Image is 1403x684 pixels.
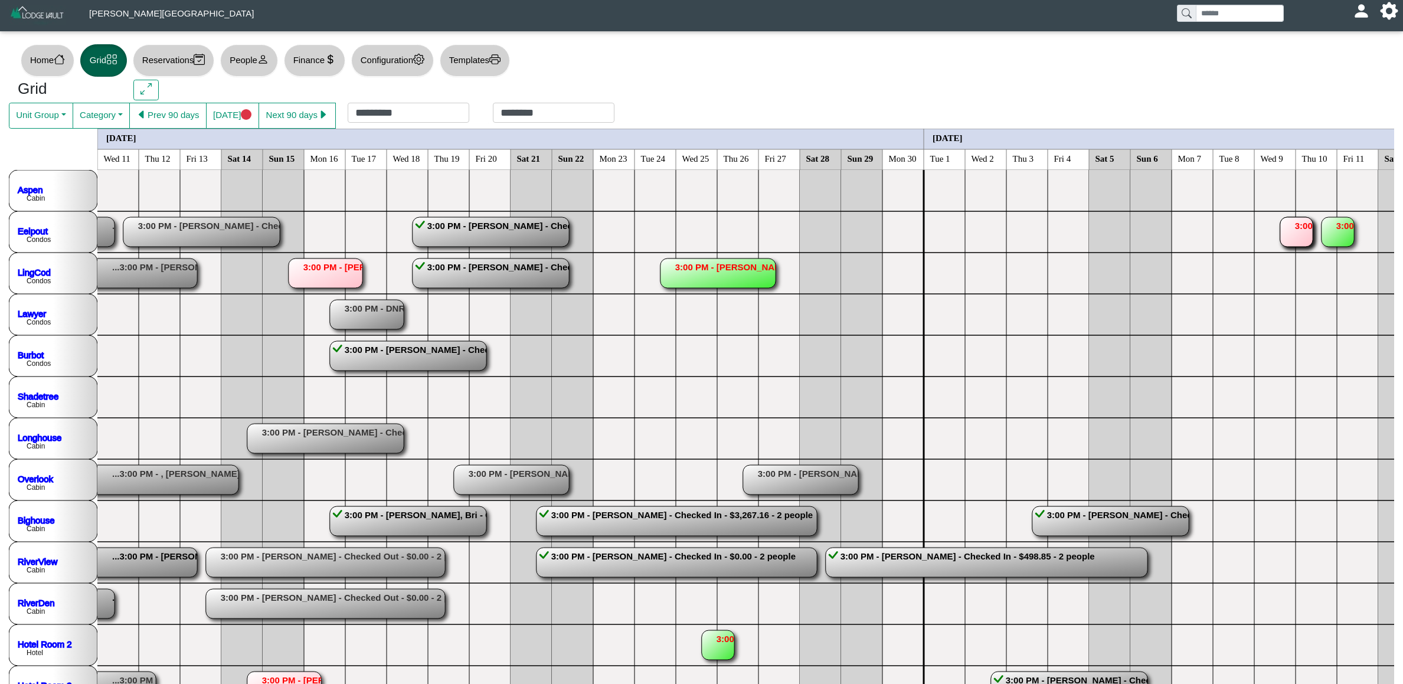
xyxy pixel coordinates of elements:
text: Hotel [27,649,43,657]
button: Gridgrid [80,44,127,77]
text: Condos [27,235,51,244]
h3: Grid [18,80,116,99]
img: Z [9,5,66,25]
a: Longhouse [18,432,61,442]
text: Tue 24 [641,153,666,163]
text: Sun 15 [269,153,295,163]
svg: arrows angle expand [140,83,152,94]
button: Reservationscalendar2 check [133,44,214,77]
a: Bighouse [18,515,55,525]
button: [DATE]circle fill [206,103,259,129]
text: Condos [27,318,51,326]
text: Thu 10 [1302,153,1327,163]
text: Fri 11 [1343,153,1365,163]
svg: caret right fill [318,109,329,120]
a: Aspen [18,184,43,194]
text: Condos [27,359,51,368]
text: Thu 12 [145,153,171,163]
text: Mon 7 [1178,153,1202,163]
text: [DATE] [933,133,963,142]
button: arrows angle expand [133,80,159,101]
text: Sun 6 [1137,153,1159,163]
a: Eelpout [18,225,48,235]
svg: person fill [1357,6,1366,15]
text: Cabin [27,566,45,574]
a: RiverView [18,556,57,566]
button: Templatesprinter [440,44,510,77]
text: Wed 11 [104,153,130,163]
text: Thu 19 [434,153,460,163]
button: Homehouse [21,44,74,77]
svg: grid [106,54,117,65]
text: Wed 9 [1261,153,1283,163]
text: Fri 13 [187,153,208,163]
a: LingCod [18,267,51,277]
text: Sat 21 [517,153,541,163]
text: Cabin [27,607,45,616]
text: Thu 3 [1013,153,1034,163]
text: Cabin [27,483,45,492]
text: Fri 4 [1054,153,1071,163]
text: [DATE] [106,133,136,142]
text: Fri 27 [765,153,787,163]
a: Hotel Room 2 [18,639,72,649]
input: Check out [493,103,614,123]
svg: gear fill [1385,6,1394,15]
a: Lawyer [18,308,46,318]
button: Unit Group [9,103,73,129]
button: Peopleperson [220,44,277,77]
text: Tue 17 [352,153,377,163]
button: Configurationgear [351,44,434,77]
button: Financecurrency dollar [284,44,345,77]
button: caret left fillPrev 90 days [129,103,207,129]
text: Mon 30 [889,153,917,163]
button: Category [73,103,130,129]
svg: house [54,54,65,65]
text: Tue 1 [930,153,950,163]
text: Wed 18 [393,153,420,163]
svg: calendar2 check [194,54,205,65]
text: Sun 22 [558,153,584,163]
svg: search [1182,8,1191,18]
svg: printer [489,54,501,65]
text: Wed 2 [972,153,994,163]
text: Cabin [27,525,45,533]
a: Overlook [18,473,54,483]
text: Cabin [27,401,45,409]
svg: circle fill [241,109,252,120]
text: Mon 16 [310,153,339,163]
button: Next 90 dayscaret right fill [259,103,336,129]
a: RiverDen [18,597,55,607]
text: Tue 8 [1219,153,1240,163]
svg: caret left fill [136,109,148,120]
text: Fri 20 [476,153,497,163]
text: Mon 23 [600,153,627,163]
svg: gear [413,54,424,65]
text: Cabin [27,442,45,450]
svg: person [257,54,269,65]
input: Check in [348,103,469,123]
a: Burbot [18,349,44,359]
text: Sat 28 [806,153,830,163]
svg: currency dollar [325,54,336,65]
text: Sat 5 [1095,153,1114,163]
text: Sat 14 [228,153,251,163]
text: Thu 26 [724,153,749,163]
text: Wed 25 [682,153,709,163]
text: Cabin [27,194,45,202]
text: Condos [27,277,51,285]
text: Sun 29 [848,153,874,163]
a: Shadetree [18,391,58,401]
